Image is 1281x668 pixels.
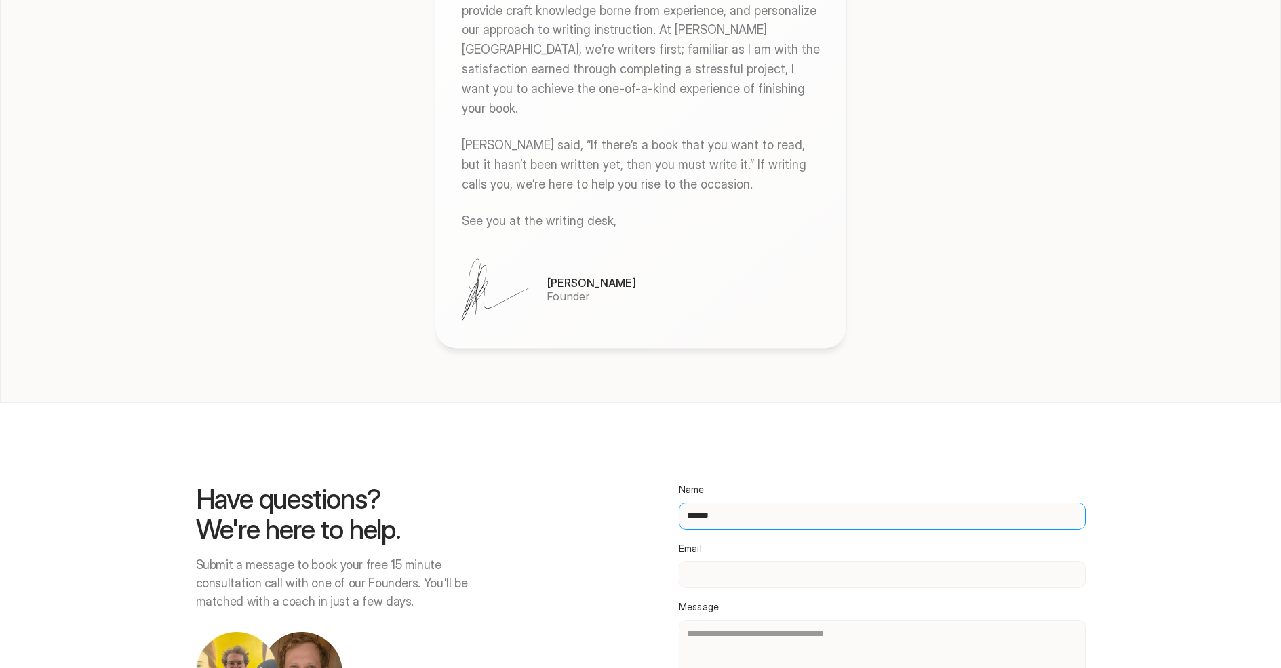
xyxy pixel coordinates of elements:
[679,543,702,555] p: Email
[462,212,820,231] p: See you at the writing desk,
[196,484,478,515] p: Have questions?
[547,291,590,302] p: Founder
[679,484,705,496] p: Name
[547,277,636,288] p: [PERSON_NAME]
[462,136,820,194] p: [PERSON_NAME] said, “If there’s a book that you want to read, but it hasn’t been written yet, the...
[679,503,1086,530] input: Name
[679,602,720,613] p: Message
[196,515,478,545] p: We're here to help.
[196,555,478,610] p: Submit a message to book your free 15 minute consultation call with one of our Founders. You'll b...
[679,561,1086,588] input: Email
